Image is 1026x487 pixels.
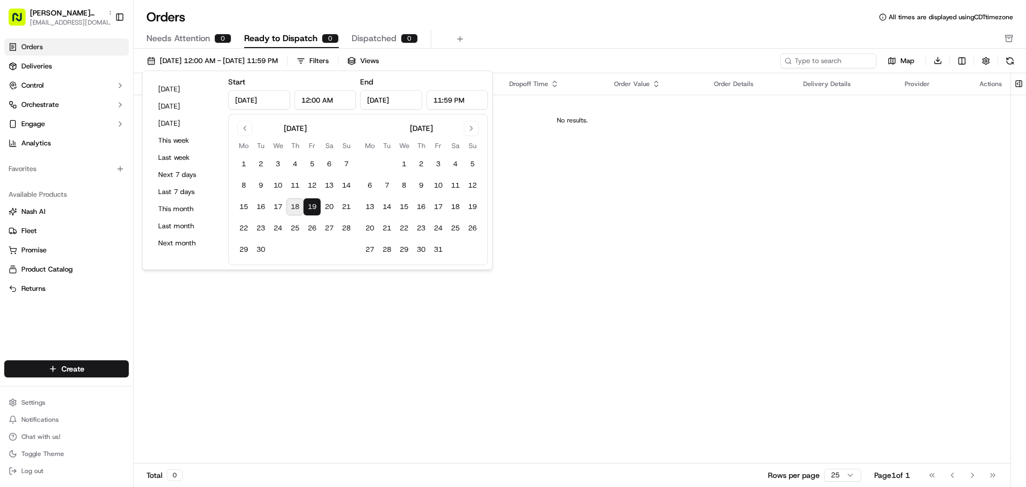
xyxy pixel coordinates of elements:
img: 5e9a9d7314ff4150bce227a61376b483.jpg [22,102,42,121]
button: 16 [413,198,430,215]
input: Date [228,90,290,110]
button: Nash AI [4,203,129,220]
button: Views [343,53,384,68]
button: 8 [395,177,413,194]
span: Control [21,81,44,90]
th: Wednesday [269,140,286,151]
button: [PERSON_NAME][GEOGRAPHIC_DATA][EMAIL_ADDRESS][DOMAIN_NAME] [4,4,111,30]
button: 5 [304,156,321,173]
a: Nash AI [9,207,125,217]
span: Orchestrate [21,100,59,110]
span: Fleet [21,226,37,236]
div: Order Value [614,80,697,88]
th: Tuesday [252,140,269,151]
button: 30 [413,241,430,258]
button: 8 [235,177,252,194]
button: 6 [361,177,378,194]
button: 12 [304,177,321,194]
button: Go to next month [464,121,479,136]
button: Create [4,360,129,377]
label: End [360,77,373,87]
th: Wednesday [395,140,413,151]
span: All times are displayed using CDT timezone [889,13,1013,21]
div: Delivery Details [803,80,888,88]
button: Engage [4,115,129,133]
input: Date [360,90,422,110]
button: 22 [235,220,252,237]
div: Page 1 of 1 [874,470,910,481]
div: Favorites [4,160,129,177]
img: Nash [11,11,32,32]
button: 30 [252,241,269,258]
div: 0 [167,469,183,481]
button: 1 [395,156,413,173]
button: Orchestrate [4,96,129,113]
button: This month [153,202,217,217]
a: Analytics [4,135,129,152]
button: 27 [361,241,378,258]
button: 31 [430,241,447,258]
a: Returns [9,284,125,293]
span: Deliveries [21,61,52,71]
button: 16 [252,198,269,215]
button: 18 [286,198,304,215]
button: This week [153,133,217,148]
span: Product Catalog [21,265,73,274]
div: [DATE] [284,123,307,134]
span: [DATE] [153,195,175,203]
p: Rows per page [768,470,820,481]
button: 15 [235,198,252,215]
h1: Orders [146,9,185,26]
button: Fleet [4,222,129,239]
input: Got a question? Start typing here... [28,69,192,80]
button: 14 [338,177,355,194]
span: [EMAIL_ADDRESS][DOMAIN_NAME] [30,18,115,27]
span: Views [360,56,379,66]
th: Monday [235,140,252,151]
button: Refresh [1002,53,1017,68]
button: 7 [338,156,355,173]
button: 13 [361,198,378,215]
a: Powered byPylon [75,265,129,273]
button: 26 [464,220,481,237]
button: Filters [292,53,333,68]
span: Pylon [106,265,129,273]
button: 13 [321,177,338,194]
button: [DATE] 12:00 AM - [DATE] 11:59 PM [142,53,283,68]
a: Fleet [9,226,125,236]
button: Next 7 days [153,167,217,182]
button: 3 [430,156,447,173]
button: 22 [395,220,413,237]
button: 10 [269,177,286,194]
div: We're available if you need us! [48,113,147,121]
button: 20 [321,198,338,215]
button: [DATE] [153,99,217,114]
button: 9 [413,177,430,194]
button: 21 [378,220,395,237]
div: 0 [401,34,418,43]
span: Settings [21,398,45,407]
button: 11 [447,177,464,194]
input: Time [294,90,356,110]
div: Filters [309,56,329,66]
th: Thursday [413,140,430,151]
button: 1 [235,156,252,173]
img: Liam S. [11,156,28,173]
div: Actions [980,80,1002,88]
div: No results. [138,116,1006,125]
input: Type to search [780,53,876,68]
div: 0 [322,34,339,43]
button: 25 [286,220,304,237]
span: Orders [21,42,43,52]
button: 7 [378,177,395,194]
button: 20 [361,220,378,237]
span: Knowledge Base [21,239,82,250]
button: 3 [269,156,286,173]
button: Go to previous month [237,121,252,136]
span: API Documentation [101,239,172,250]
button: Toggle Theme [4,446,129,461]
th: Friday [304,140,321,151]
th: Saturday [447,140,464,151]
a: 📗Knowledge Base [6,235,86,254]
button: 17 [269,198,286,215]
